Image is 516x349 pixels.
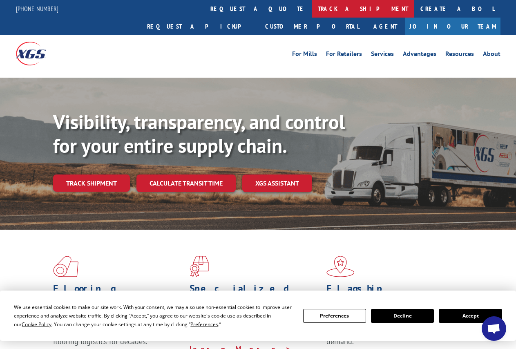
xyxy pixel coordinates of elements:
a: Resources [445,51,474,60]
a: Request a pickup [141,18,259,35]
a: Advantages [403,51,436,60]
h1: Specialized Freight Experts [190,284,320,307]
div: Open chat [482,316,506,341]
button: Decline [371,309,434,323]
span: Our agile distribution network gives you nationwide inventory management on demand. [326,317,454,346]
a: Agent [365,18,405,35]
span: Preferences [190,321,218,328]
a: For Mills [292,51,317,60]
img: xgs-icon-focused-on-flooring-red [190,256,209,277]
img: xgs-icon-flagship-distribution-model-red [326,256,355,277]
span: As an industry carrier of choice, XGS has brought innovation and dedication to flooring logistics... [53,317,180,346]
a: Customer Portal [259,18,365,35]
h1: Flooring Logistics Solutions [53,284,183,317]
button: Preferences [303,309,366,323]
button: Accept [439,309,502,323]
b: Visibility, transparency, and control for your entire supply chain. [53,109,345,158]
a: Services [371,51,394,60]
a: Join Our Team [405,18,500,35]
a: Track shipment [53,174,130,192]
h1: Flagship Distribution Model [326,284,457,317]
a: Calculate transit time [136,174,236,192]
img: xgs-icon-total-supply-chain-intelligence-red [53,256,78,277]
a: XGS ASSISTANT [242,174,312,192]
div: We use essential cookies to make our site work. With your consent, we may also use non-essential ... [14,303,293,329]
a: About [483,51,500,60]
a: [PHONE_NUMBER] [16,4,58,13]
a: For Retailers [326,51,362,60]
span: Cookie Policy [22,321,51,328]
